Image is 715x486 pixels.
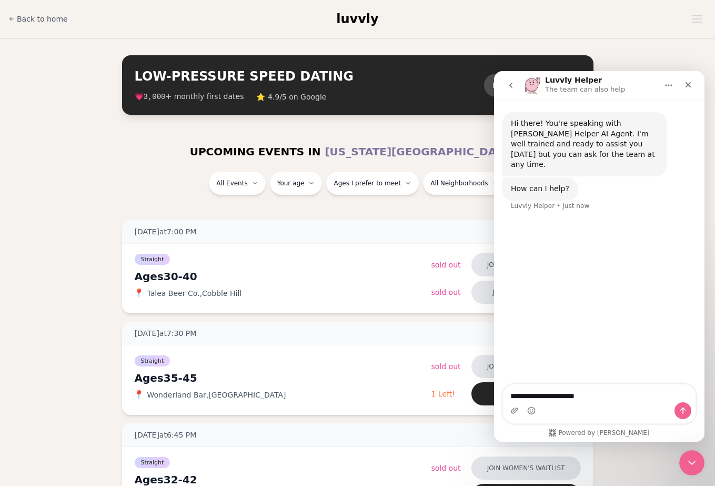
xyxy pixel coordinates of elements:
span: 1 Left! [431,390,455,398]
span: [DATE] at 6:45 PM [135,430,197,440]
span: Sold Out [431,464,461,472]
button: How it Works [484,74,549,97]
span: Straight [135,355,170,366]
span: Talea Beer Co. , Cobble Hill [147,288,242,299]
span: 📍 [135,391,143,399]
iframe: Intercom live chat [494,71,704,442]
span: Sold Out [431,288,461,296]
button: Join women's waitlist [471,355,581,378]
a: luvvly [336,11,378,27]
button: Join women's waitlist [471,253,581,276]
div: Ages 30-40 [135,269,431,284]
span: Your age [277,179,305,187]
a: Back to home [8,8,68,29]
span: 📍 [135,289,143,297]
span: Straight [135,457,170,468]
span: All Neighborhoods [430,179,488,187]
button: All Neighborhoods [423,172,506,195]
span: Back to home [17,14,68,24]
span: [DATE] at 7:30 PM [135,328,197,339]
span: Sold Out [431,261,461,269]
button: Join men's waitlist [471,281,581,304]
span: Straight [135,254,170,265]
span: 3,000 [144,93,166,101]
span: 💗 + monthly first dates [135,91,244,102]
button: Open menu [688,11,707,27]
span: luvvly [336,12,378,26]
button: Ages I prefer to meet [326,172,419,195]
div: Ages 35-45 [135,371,431,385]
span: All Events [216,179,247,187]
span: Sold Out [431,362,461,371]
button: All Events [209,172,265,195]
button: [US_STATE][GEOGRAPHIC_DATA] [325,140,525,163]
h2: LOW-PRESSURE SPEED DATING [135,68,484,85]
button: Book men's spot [471,382,581,405]
span: ⭐ 4.9/5 on Google [256,92,326,102]
span: [DATE] at 7:00 PM [135,226,197,237]
span: Ages I prefer to meet [334,179,401,187]
button: Your age [270,172,323,195]
button: Join women's waitlist [471,457,581,480]
span: UPCOMING EVENTS IN [190,144,321,159]
iframe: Intercom live chat [679,450,704,475]
span: Wonderland Bar , [GEOGRAPHIC_DATA] [147,390,286,400]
